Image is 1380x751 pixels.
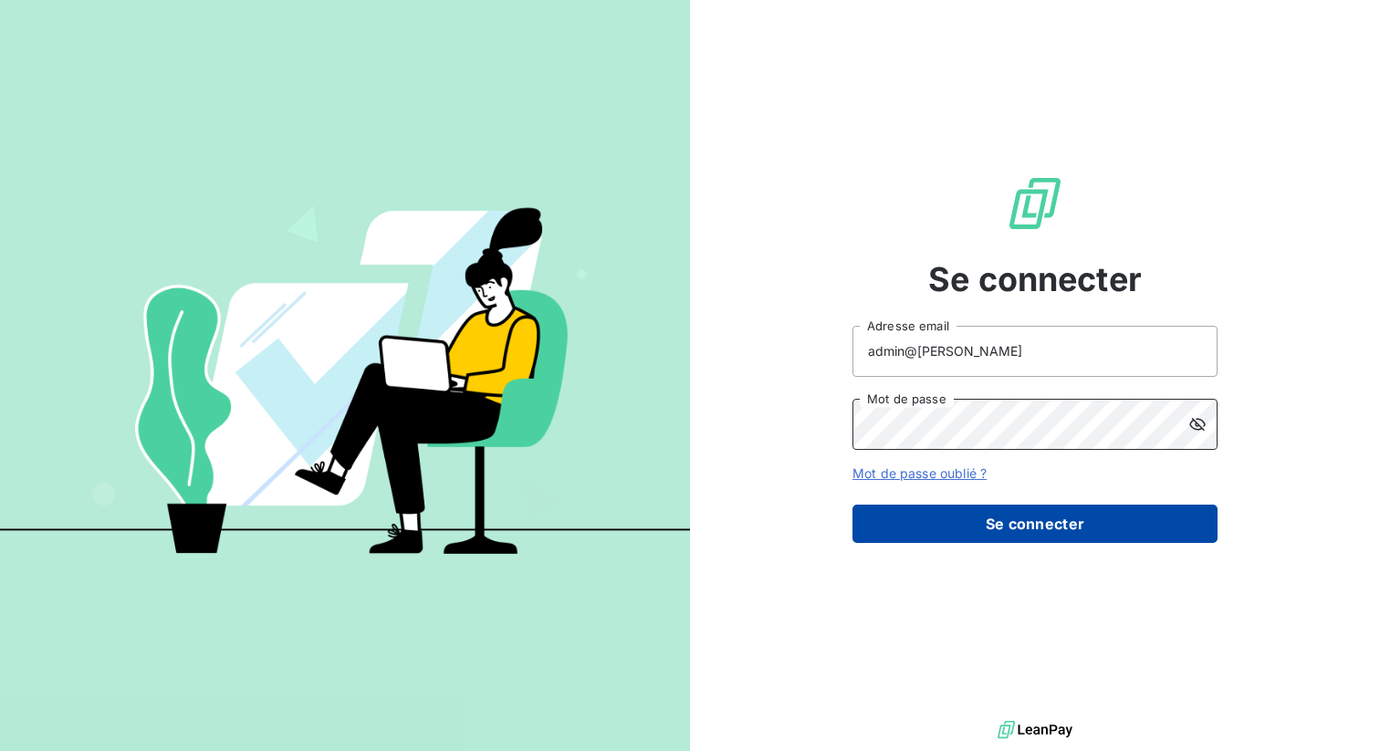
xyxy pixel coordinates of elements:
span: Se connecter [928,255,1142,304]
a: Mot de passe oublié ? [852,465,987,481]
button: Se connecter [852,505,1218,543]
img: Logo LeanPay [1006,174,1064,233]
img: logo [998,716,1072,744]
input: placeholder [852,326,1218,377]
